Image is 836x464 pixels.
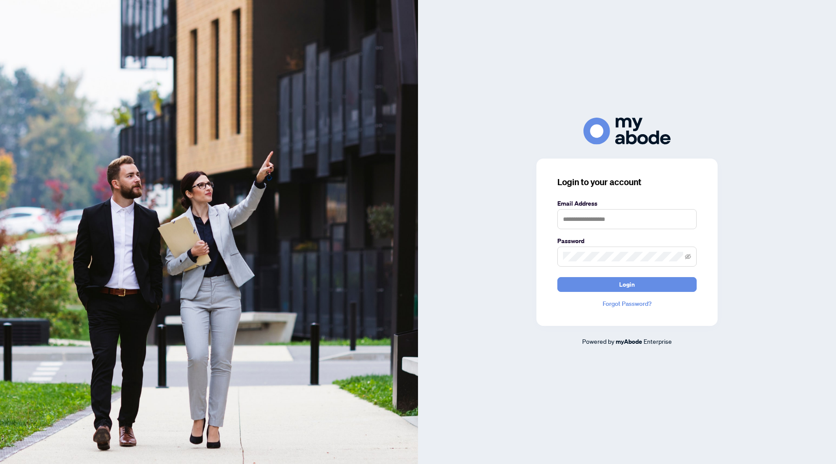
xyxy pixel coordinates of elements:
a: myAbode [616,337,642,346]
label: Email Address [557,199,697,208]
h3: Login to your account [557,176,697,188]
a: Forgot Password? [557,299,697,308]
span: Login [619,278,635,291]
button: Login [557,277,697,292]
label: Password [557,236,697,246]
span: Powered by [582,337,614,345]
img: ma-logo [583,118,671,144]
span: Enterprise [644,337,672,345]
span: eye-invisible [685,254,691,260]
